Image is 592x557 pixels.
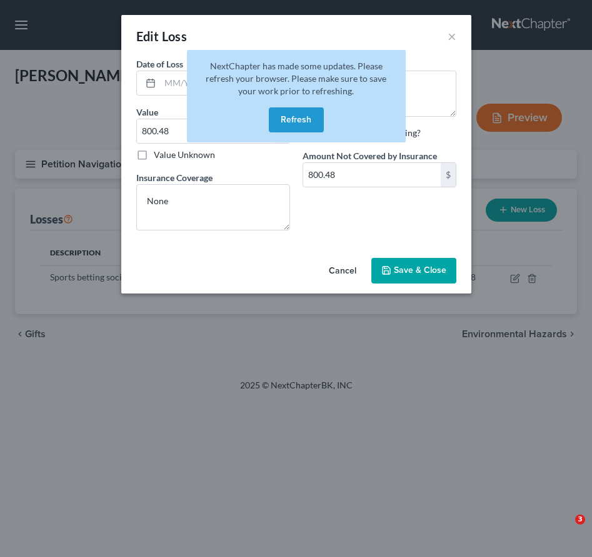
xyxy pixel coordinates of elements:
[137,119,274,143] input: 0.00
[136,172,213,183] span: Insurance Coverage
[303,149,437,162] label: Amount Not Covered by Insurance
[371,258,456,284] button: Save & Close
[319,259,366,284] button: Cancel
[303,163,441,187] input: 0.00
[136,106,158,119] label: Value
[160,71,289,95] input: MM/YYYY
[206,61,386,96] span: NextChapter has made some updates. Please refresh your browser. Please make sure to save your wor...
[154,149,215,161] label: Value Unknown
[136,59,183,69] span: Date of Loss
[441,163,456,187] div: $
[549,515,579,545] iframe: Intercom live chat
[269,107,324,132] button: Refresh
[448,29,456,44] button: ×
[394,265,446,276] span: Save & Close
[162,29,188,44] span: Loss
[575,515,585,525] span: 3
[136,29,159,44] span: Edit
